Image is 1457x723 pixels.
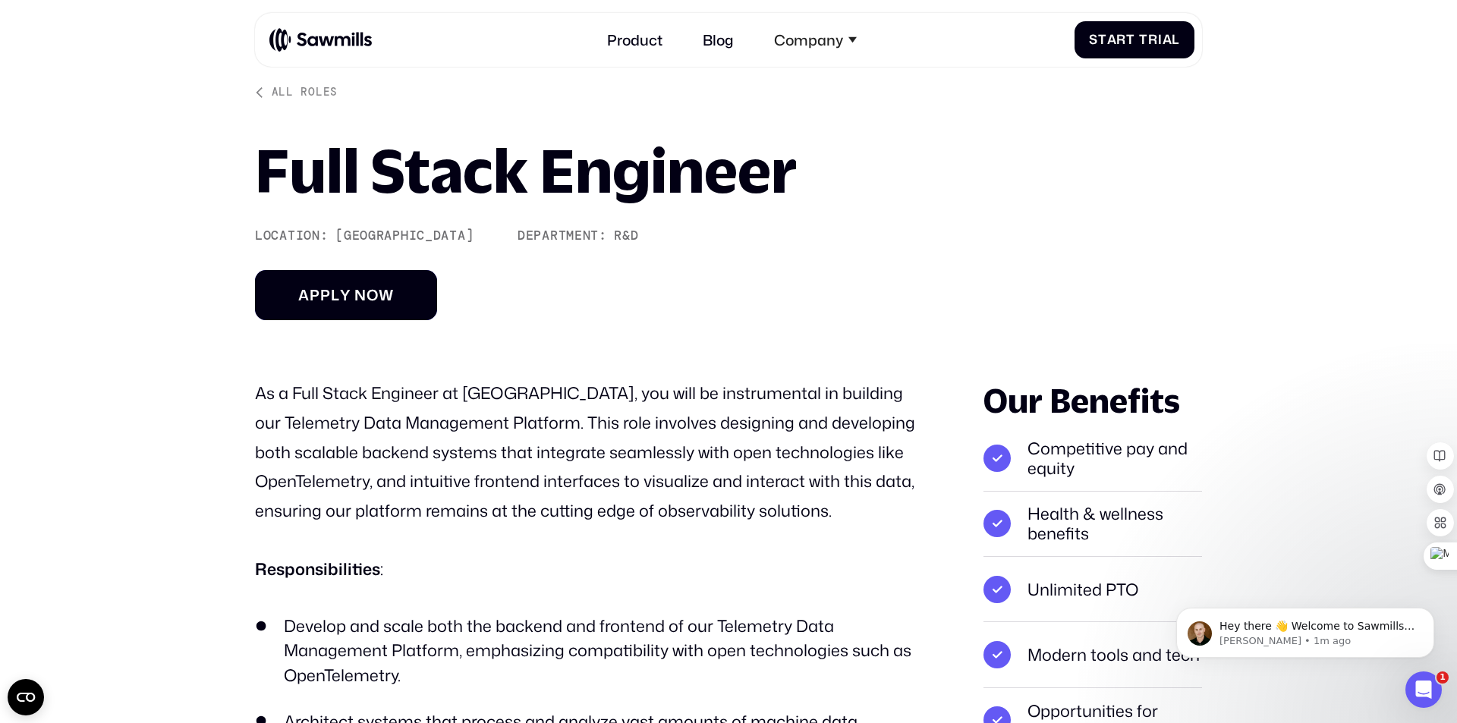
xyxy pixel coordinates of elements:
a: All roles [255,86,338,99]
span: w [379,286,394,303]
li: Health & wellness benefits [983,492,1202,557]
span: l [331,286,340,303]
h1: Full Stack Engineer [255,141,797,200]
span: p [310,286,320,303]
div: [GEOGRAPHIC_DATA] [335,228,474,243]
a: Blog [692,20,745,59]
li: Unlimited PTO [983,557,1202,622]
span: t [1098,32,1107,47]
span: o [367,286,379,303]
span: n [354,286,367,303]
span: 1 [1437,671,1449,684]
span: l [1172,32,1180,47]
span: a [1163,32,1172,47]
p: As a Full Stack Engineer at [GEOGRAPHIC_DATA], you will be instrumental in building our Telemetry... [255,379,925,526]
p: : [255,555,925,584]
div: Company [763,20,867,59]
div: R&D [614,228,638,243]
strong: Responsibilities [255,557,380,580]
span: r [1116,32,1126,47]
span: i [1158,32,1163,47]
li: Competitive pay and equity [983,426,1202,491]
span: A [298,286,310,303]
span: r [1148,32,1158,47]
div: Department: [518,228,607,243]
li: Modern tools and tech [983,622,1202,687]
li: Develop and scale both the backend and frontend of our Telemetry Data Management Platform, emphas... [255,614,925,687]
span: a [1107,32,1117,47]
div: All roles [272,86,338,99]
iframe: Intercom live chat [1405,671,1442,708]
span: S [1089,32,1098,47]
div: Company [774,31,843,49]
span: y [340,286,351,303]
a: StartTrial [1075,21,1195,58]
iframe: Intercom notifications message [1153,576,1457,682]
button: Open CMP widget [8,679,44,715]
div: Location: [255,228,328,243]
span: p [320,286,331,303]
span: T [1139,32,1148,47]
span: t [1126,32,1135,47]
div: Our Benefits [983,379,1202,423]
a: Product [596,20,674,59]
